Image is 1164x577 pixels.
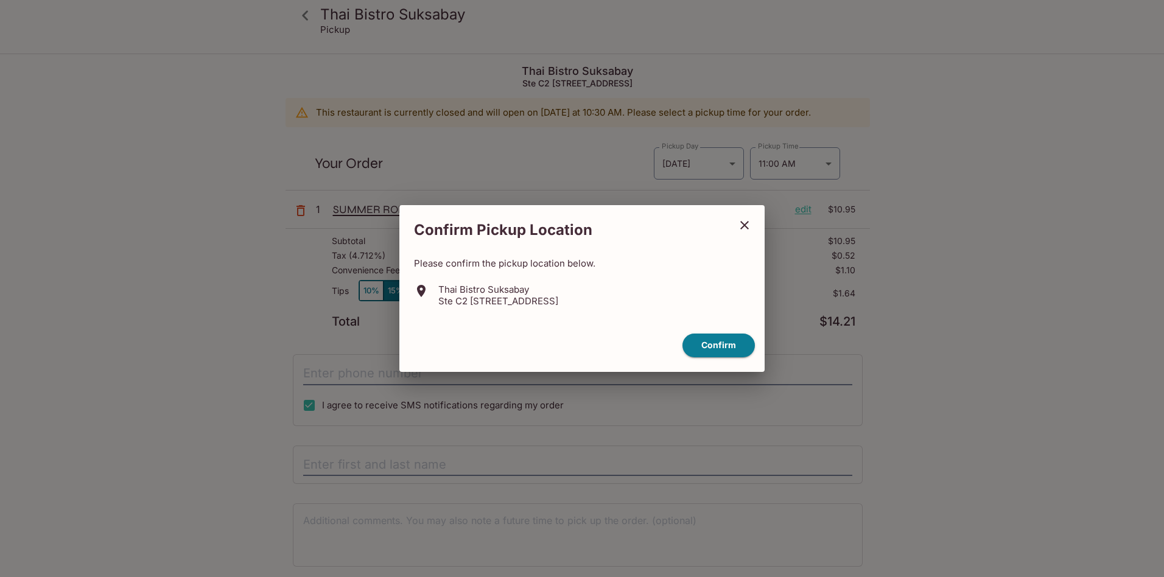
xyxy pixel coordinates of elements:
[682,334,755,357] button: confirm
[438,295,558,307] p: Ste C2 [STREET_ADDRESS]
[399,215,729,245] h2: Confirm Pickup Location
[414,257,750,269] p: Please confirm the pickup location below.
[729,210,760,240] button: close
[438,284,558,295] p: Thai Bistro Suksabay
